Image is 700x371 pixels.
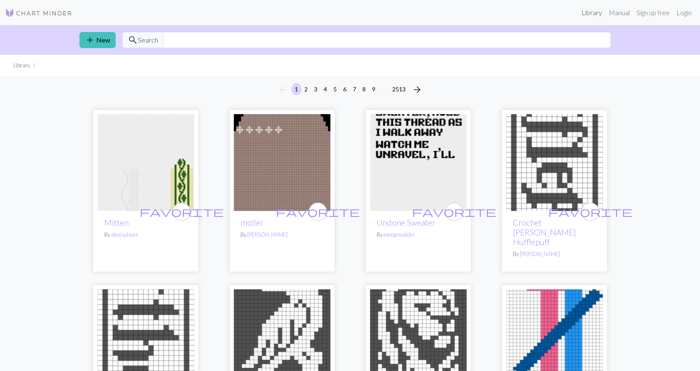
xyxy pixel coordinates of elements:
span: favorite [140,205,224,218]
a: Crochet Harry Potter Ravenclaw [234,333,330,341]
a: Sign up free [633,4,673,21]
button: 3 [311,83,321,95]
a: [PERSON_NAME] [247,231,288,238]
a: Crochet Harry Potter Hufflepuff [506,157,603,165]
a: alexisplayer [111,231,138,238]
i: favourite [548,203,632,220]
button: 2 [301,83,311,95]
i: favourite [140,203,224,220]
span: search [128,34,138,46]
img: Logo [5,8,72,18]
nav: Page navigation [275,83,425,96]
li: Library [13,61,30,69]
img: moller [234,114,330,211]
a: Crochet [PERSON_NAME] Hufflepuff [513,218,576,247]
span: arrow_forward [412,84,422,96]
a: [PERSON_NAME] [520,251,560,257]
button: 5 [330,83,340,95]
a: Undone - Front [370,157,467,165]
p: By [104,231,188,239]
a: Mitten [104,218,129,227]
button: 6 [340,83,350,95]
a: Jack and Jill logo [506,333,603,341]
a: Crochet Harry Potter Gryffindor [370,333,467,341]
button: favourite [309,203,327,221]
img: Mitten [98,114,194,211]
a: New [79,32,116,48]
button: favourite [445,203,463,221]
a: mergenwilder [383,231,415,238]
p: By [513,250,596,258]
a: Manual [605,4,633,21]
i: favourite [276,203,360,220]
a: Undone Sweater [377,218,436,227]
button: 7 [349,83,359,95]
a: Library [578,4,605,21]
button: 9 [369,83,379,95]
a: Login [673,4,695,21]
span: add [85,34,95,46]
img: Crochet Harry Potter Hufflepuff [506,114,603,211]
span: favorite [276,205,360,218]
p: By [240,231,324,239]
button: 2513 [389,83,409,95]
button: 1 [291,83,301,95]
span: favorite [548,205,632,218]
i: favourite [412,203,496,220]
i: Next [412,85,422,95]
a: Mitten [98,157,194,165]
button: Next [409,83,425,96]
button: 8 [359,83,369,95]
span: favorite [412,205,496,218]
button: favourite [172,203,191,221]
button: favourite [581,203,600,221]
span: Search [138,35,158,45]
p: By [377,231,460,239]
img: Undone - Front [370,114,467,211]
a: moller [240,218,264,227]
a: Crochet Harry Potter Slytherin [98,333,194,341]
a: moller [234,157,330,165]
button: 4 [320,83,330,95]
